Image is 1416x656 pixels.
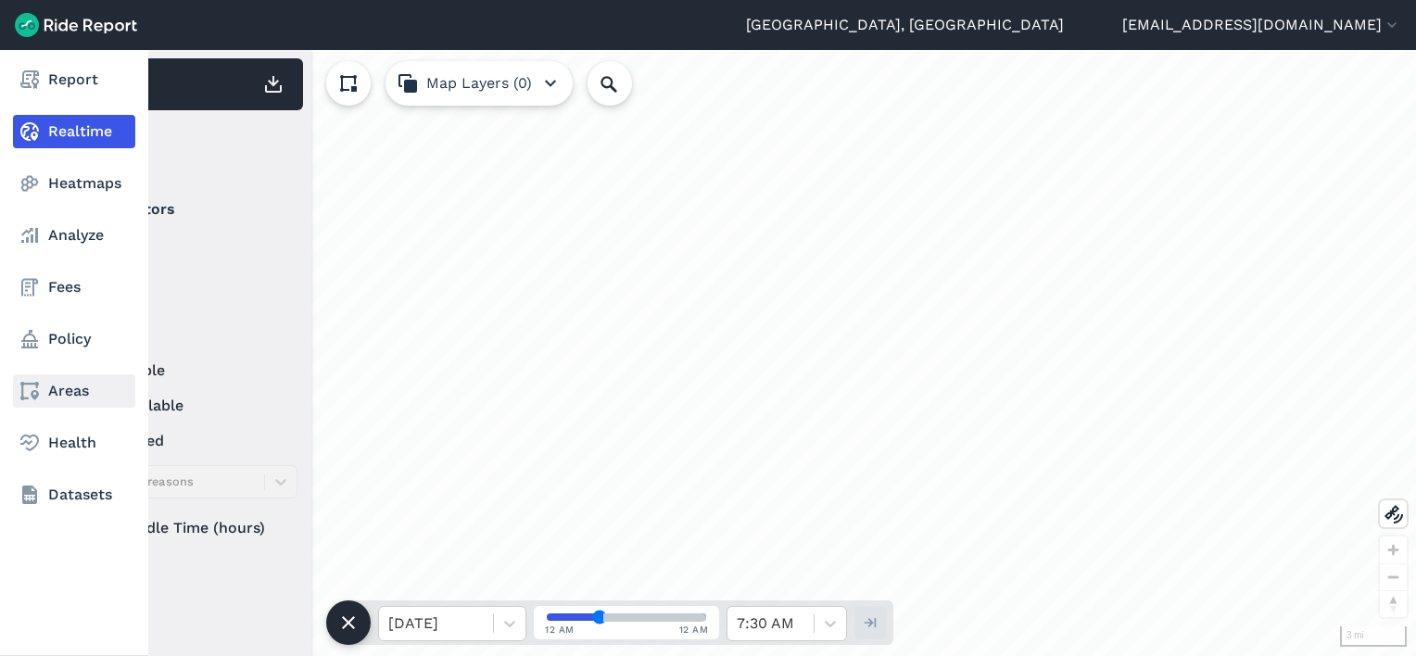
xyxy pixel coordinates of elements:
[75,271,297,293] label: Spin
[386,61,573,106] button: Map Layers (0)
[679,623,709,637] span: 12 AM
[75,511,297,545] div: Idle Time (hours)
[75,395,297,417] label: unavailable
[13,167,135,200] a: Heatmaps
[13,426,135,460] a: Health
[68,119,303,176] div: Filter
[588,61,662,106] input: Search Location or Vehicles
[15,13,137,37] img: Ride Report
[75,235,297,258] label: Lime
[746,14,1064,36] a: [GEOGRAPHIC_DATA], [GEOGRAPHIC_DATA]
[13,322,135,356] a: Policy
[13,271,135,304] a: Fees
[13,374,135,408] a: Areas
[13,115,135,148] a: Realtime
[1122,14,1401,36] button: [EMAIL_ADDRESS][DOMAIN_NAME]
[59,50,1416,656] div: loading
[75,360,297,382] label: available
[545,623,575,637] span: 12 AM
[13,219,135,252] a: Analyze
[75,183,295,235] summary: Operators
[13,63,135,96] a: Report
[75,308,295,360] summary: Status
[13,478,135,511] a: Datasets
[75,430,297,452] label: reserved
